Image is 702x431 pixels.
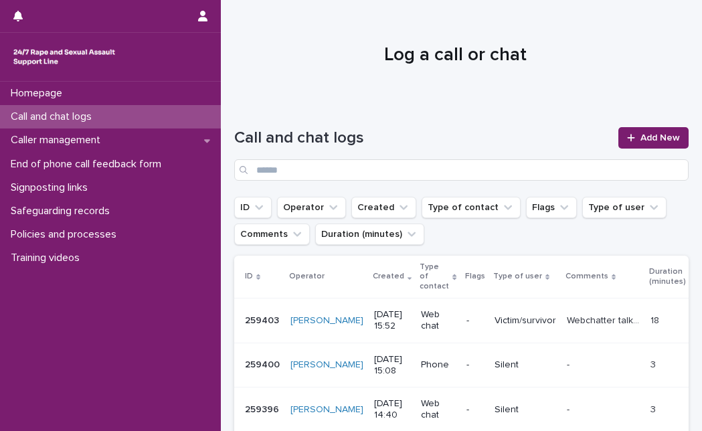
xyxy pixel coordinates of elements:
h1: Log a call or chat [234,44,677,67]
p: 259396 [245,402,282,416]
p: [DATE] 15:52 [374,309,410,332]
img: rhQMoQhaT3yELyF149Cw [11,44,118,70]
span: Add New [640,133,680,143]
p: - [567,402,572,416]
p: Type of contact [420,260,449,294]
button: Type of contact [422,197,521,218]
p: - [567,357,572,371]
a: [PERSON_NAME] [290,315,363,327]
a: [PERSON_NAME] [290,404,363,416]
p: 3 [650,357,659,371]
p: - [466,315,484,327]
button: Comments [234,224,310,245]
p: End of phone call feedback form [5,158,172,171]
p: 259403 [245,313,282,327]
h1: Call and chat logs [234,128,610,148]
p: Silent [495,359,556,371]
button: Flags [526,197,577,218]
p: Web chat [421,398,455,421]
p: Caller management [5,134,111,147]
p: ID [245,269,253,284]
p: Policies and processes [5,228,127,241]
p: Created [373,269,404,284]
button: Created [351,197,416,218]
button: Duration (minutes) [315,224,424,245]
p: 259400 [245,357,282,371]
p: - [466,404,484,416]
p: Operator [289,269,325,284]
p: Call and chat logs [5,110,102,123]
p: [DATE] 14:40 [374,398,410,421]
button: Operator [277,197,346,218]
button: ID [234,197,272,218]
p: Comments [565,269,608,284]
p: 18 [650,313,662,327]
p: Signposting links [5,181,98,194]
p: Phone [421,359,455,371]
p: Web chat [421,309,455,332]
p: Homepage [5,87,73,100]
a: [PERSON_NAME] [290,359,363,371]
p: Training videos [5,252,90,264]
p: Webchatter talked about carrying trauma, explored their feelings and they talked about being in t... [567,313,642,327]
p: Flags [465,269,485,284]
a: Add New [618,127,689,149]
button: Type of user [582,197,667,218]
p: 3 [650,402,659,416]
p: Silent [495,404,556,416]
input: Search [234,159,689,181]
p: - [466,359,484,371]
p: Duration (minutes) [649,264,686,289]
p: [DATE] 15:08 [374,354,410,377]
p: Safeguarding records [5,205,120,218]
p: Victim/survivor [495,315,556,327]
p: Type of user [493,269,542,284]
